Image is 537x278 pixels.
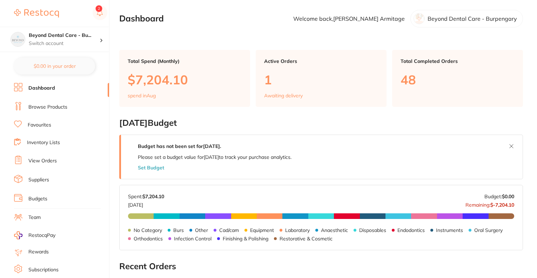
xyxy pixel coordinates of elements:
span: RestocqPay [28,232,55,239]
a: Inventory Lists [27,139,60,146]
a: Dashboard [28,85,55,92]
p: Total Spend (Monthly) [128,58,242,64]
p: Instruments [436,227,463,233]
p: Infection Control [174,236,212,241]
a: Favourites [28,122,51,129]
strong: $0.00 [502,193,514,200]
p: 48 [401,72,515,87]
button: Set Budget [138,165,164,170]
img: Beyond Dental Care - Burpengary [11,32,25,46]
img: RestocqPay [14,231,22,239]
h4: Beyond Dental Care - Burpengary [29,32,100,39]
p: Other [195,227,208,233]
a: Total Completed Orders48 [392,50,523,107]
p: Burs [173,227,184,233]
p: Endodontics [397,227,425,233]
p: Equipment [250,227,274,233]
p: Welcome back, [PERSON_NAME] Armitage [293,15,405,22]
p: Disposables [359,227,386,233]
p: Orthodontics [134,236,163,241]
strong: $7,204.10 [142,193,164,200]
p: Budget: [484,194,514,199]
p: spend in Aug [128,93,156,98]
a: Browse Products [28,104,67,111]
a: Restocq Logo [14,5,59,21]
button: $0.00 in your order [14,58,95,75]
p: Awaiting delivery [264,93,303,98]
a: RestocqPay [14,231,55,239]
p: Finishing & Polishing [223,236,268,241]
p: Switch account [29,40,100,47]
p: Anaesthetic [321,227,348,233]
h2: Dashboard [119,14,164,24]
p: Active Orders [264,58,378,64]
p: Restorative & Cosmetic [280,236,333,241]
a: Total Spend (Monthly)$7,204.10spend inAug [119,50,250,107]
img: Restocq Logo [14,9,59,18]
a: Rewards [28,248,49,256]
a: Active Orders1Awaiting delivery [256,50,387,107]
p: Please set a budget value for [DATE] to track your purchase analytics. [138,154,291,160]
a: Subscriptions [28,266,59,273]
h2: [DATE] Budget [119,118,523,128]
p: Beyond Dental Care - Burpengary [428,15,517,22]
p: Remaining: [465,199,514,208]
a: Team [28,214,41,221]
strong: $-7,204.10 [490,202,514,208]
p: Oral Surgery [474,227,503,233]
p: $7,204.10 [128,72,242,87]
p: [DATE] [128,199,164,208]
p: Spent: [128,194,164,199]
p: Total Completed Orders [401,58,515,64]
p: 1 [264,72,378,87]
a: Budgets [28,195,47,202]
a: Suppliers [28,176,49,183]
p: No Category [134,227,162,233]
h2: Recent Orders [119,261,523,271]
p: Cad/cam [219,227,239,233]
strong: Budget has not been set for [DATE] . [138,143,221,149]
p: Laboratory [285,227,310,233]
a: View Orders [28,157,57,164]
